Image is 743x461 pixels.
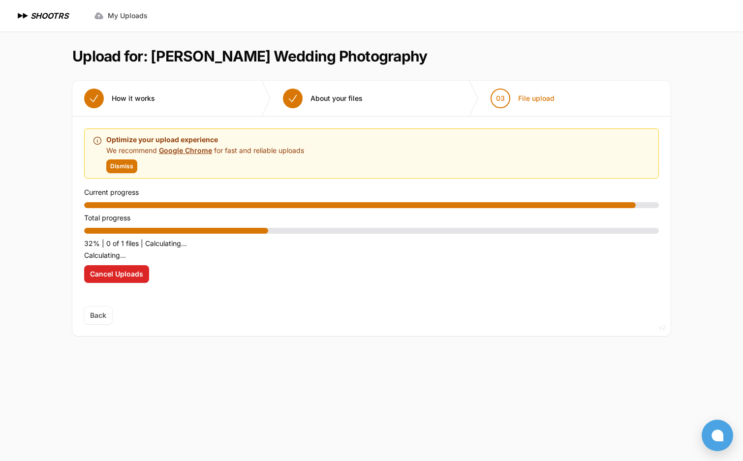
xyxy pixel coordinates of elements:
button: How it works [72,81,167,116]
span: 03 [496,93,505,103]
h1: Upload for: [PERSON_NAME] Wedding Photography [72,47,427,65]
p: Optimize your upload experience [106,134,304,146]
p: Total progress [84,212,659,224]
a: Google Chrome [159,146,212,154]
button: 03 File upload [479,81,566,116]
a: SHOOTRS SHOOTRS [16,10,68,22]
p: We recommend for fast and reliable uploads [106,146,304,155]
span: Cancel Uploads [90,269,143,279]
p: Calculating... [84,249,659,261]
span: My Uploads [108,11,148,21]
h1: SHOOTRS [31,10,68,22]
img: SHOOTRS [16,10,31,22]
div: v2 [659,322,666,334]
span: Dismiss [110,162,133,170]
button: About your files [271,81,374,116]
button: Cancel Uploads [84,265,149,283]
p: 32% | 0 of 1 files | Calculating... [84,238,659,249]
button: Dismiss [106,159,137,173]
a: My Uploads [88,7,154,25]
span: How it works [112,93,155,103]
p: Current progress [84,186,659,198]
span: File upload [518,93,555,103]
button: Open chat window [702,420,733,451]
span: About your files [310,93,363,103]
